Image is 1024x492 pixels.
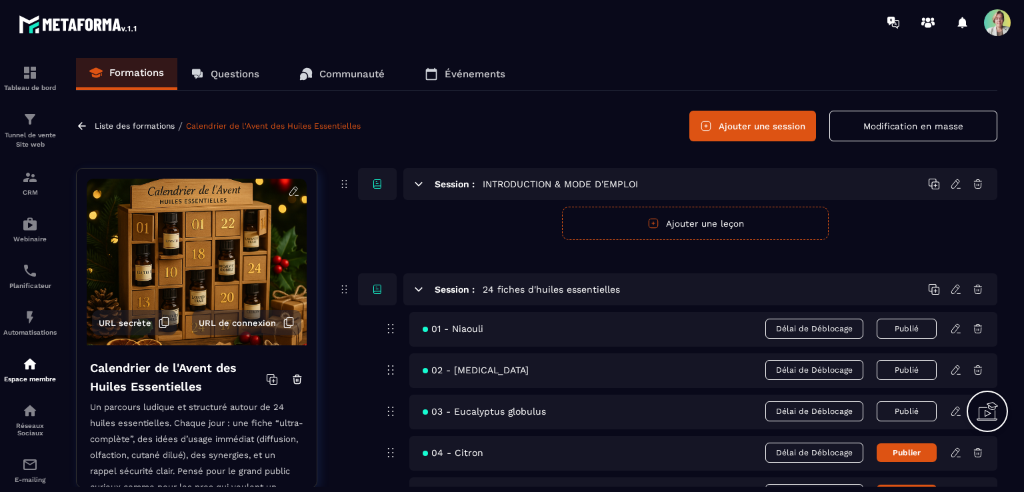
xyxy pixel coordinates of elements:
span: / [178,120,183,133]
img: automations [22,309,38,325]
span: URL secrète [99,318,151,328]
img: logo [19,12,139,36]
p: Espace membre [3,375,57,383]
img: automations [22,356,38,372]
a: Liste des formations [95,121,175,131]
a: formationformationTableau de bord [3,55,57,101]
p: Planificateur [3,282,57,289]
span: 04 - Citron [423,447,483,458]
p: Formations [109,67,164,79]
p: Tunnel de vente Site web [3,131,57,149]
h6: Session : [435,284,475,295]
p: Réseaux Sociaux [3,422,57,437]
span: Délai de Déblocage [765,360,863,380]
span: 02 - [MEDICAL_DATA] [423,365,529,375]
img: formation [22,111,38,127]
span: Délai de Déblocage [765,319,863,339]
button: URL de connexion [192,310,301,335]
p: E-mailing [3,476,57,483]
a: schedulerschedulerPlanificateur [3,253,57,299]
a: automationsautomationsAutomatisations [3,299,57,346]
p: Communauté [319,68,385,80]
a: Questions [177,58,273,90]
p: Tableau de bord [3,84,57,91]
button: Publié [877,401,937,421]
button: Publié [877,319,937,339]
a: Formations [76,58,177,90]
button: Publié [877,360,937,380]
span: Délai de Déblocage [765,443,863,463]
img: formation [22,65,38,81]
a: Communauté [286,58,398,90]
button: URL secrète [92,310,177,335]
img: formation [22,169,38,185]
a: automationsautomationsEspace membre [3,346,57,393]
a: social-networksocial-networkRéseaux Sociaux [3,393,57,447]
span: 01 - Niaouli [423,323,483,334]
a: Calendrier de l'Avent des Huiles Essentielles [186,121,361,131]
img: social-network [22,403,38,419]
img: automations [22,216,38,232]
button: Publier [877,443,937,462]
img: email [22,457,38,473]
span: Délai de Déblocage [765,401,863,421]
h5: 24 fiches d'huiles essentielles [483,283,620,296]
h6: Session : [435,179,475,189]
button: Modification en masse [829,111,997,141]
h5: INTRODUCTION & MODE D'EMPLOI [483,177,638,191]
p: Automatisations [3,329,57,336]
span: 03 - Eucalyptus globulus [423,406,546,417]
p: CRM [3,189,57,196]
p: Questions [211,68,259,80]
span: URL de connexion [199,318,276,328]
a: Événements [411,58,519,90]
button: Ajouter une leçon [562,207,829,240]
p: Événements [445,68,505,80]
a: formationformationTunnel de vente Site web [3,101,57,159]
img: scheduler [22,263,38,279]
a: automationsautomationsWebinaire [3,206,57,253]
h4: Calendrier de l'Avent des Huiles Essentielles [90,359,266,396]
img: background [87,179,307,345]
p: Webinaire [3,235,57,243]
a: formationformationCRM [3,159,57,206]
button: Ajouter une session [689,111,816,141]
